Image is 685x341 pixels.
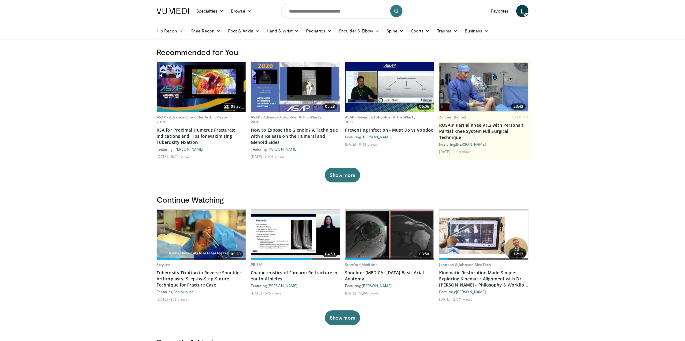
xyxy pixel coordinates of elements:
[453,297,472,302] li: 2,074 views
[439,297,452,302] li: [DATE]
[157,195,528,204] h3: Continue Watching
[407,25,434,37] a: Sports
[439,63,528,111] img: 99b1778f-d2b2-419a-8659-7269f4b428ba.620x360_q85_upscale.jpg
[251,290,264,295] li: [DATE]
[157,210,246,260] img: 0f82aaa6-ebff-41f2-ae4a-9f36684ef98a.620x360_q85_upscale.jpg
[251,114,321,125] a: ASAP - Advanced Shoulder ArthroPlasty 2020
[345,270,434,282] a: Shoulder [MEDICAL_DATA] Basic Axial Anatomy
[251,62,340,112] img: 56a87972-5145-49b8-a6bd-8880e961a6a7.620x360_q85_upscale.jpg
[511,103,526,110] span: 23:42
[251,270,340,282] a: Characteristics of Forearm Re-fracture in Youth Athletes
[359,142,377,147] li: 9,198 views
[516,5,528,17] a: L
[417,103,431,110] span: 06:06
[157,297,170,302] li: [DATE]
[439,62,528,112] a: 23:42
[323,103,337,110] span: 05:28
[157,154,170,159] li: [DATE]
[362,283,392,288] a: [PERSON_NAME]
[251,154,264,159] li: [DATE]
[439,289,528,294] div: Featuring:
[157,114,227,125] a: ASAP - Advanced Shoulder ArthroPlasty 2019
[439,122,528,141] a: ROSA® Partial Knee V1.2 with Persona® Partial Knee System Full Surgical Technique
[251,62,340,112] a: 05:28
[193,5,227,17] a: Specialties
[439,262,491,267] a: Johnson & Johnson MedTech
[325,310,360,325] button: Show more
[362,135,392,139] a: [PERSON_NAME]
[153,25,187,37] a: Hip Recon
[453,149,472,154] li: 1,501 views
[173,290,194,294] a: Ben Service
[417,251,431,257] span: 03:50
[345,210,434,260] a: 03:50
[345,290,358,295] li: [DATE]
[345,142,358,147] li: [DATE]
[265,154,284,159] li: 11,997 views
[345,127,434,133] a: Preventing Infection - Must Do vs Voodoo
[345,134,434,139] div: Featuring:
[268,147,298,151] a: [PERSON_NAME]
[224,25,263,37] a: Foot & Ankle
[227,5,255,17] a: Browse
[487,5,513,17] a: Favorites
[157,127,246,145] a: RSA for Proximal Humerus Fractures: Indications and Tips for Maximizing Tuberosity Fixation
[157,47,528,57] h3: Recommended for You
[345,283,434,288] div: Featuring:
[251,147,340,152] div: Featuring:
[345,210,434,260] img: 843da3bf-65ba-4ef1-b378-e6073ff3724a.620x360_q85_upscale.jpg
[171,297,187,302] li: 952 views
[433,25,461,37] a: Trauma
[157,147,246,152] div: Featuring:
[265,290,282,295] li: 575 views
[263,25,302,37] a: Hand & Wrist
[345,262,378,267] a: Stanford Medicine
[456,142,486,146] a: [PERSON_NAME]
[510,115,528,119] span: FEATURED
[335,25,383,37] a: Shoulder & Elbow
[157,210,246,260] a: 09:20
[251,214,340,255] img: d210e0f9-162d-4959-bf34-cd646f9284f2.620x360_q85_upscale.jpg
[157,8,189,14] img: VuMedi Logo
[157,270,246,288] a: Tuberosity Fixation in Reverse Shoulder Arthroplasty: Step-by-Step Suture Technique for Fracture ...
[281,4,404,18] input: Search topics, interventions
[251,283,340,288] div: Featuring:
[251,127,340,145] a: How to Expose the Glenoid? A Technique with a Release on the Humeral and Glenoid Sides
[345,62,434,112] img: aae374fe-e30c-4d93-85d1-1c39c8cb175f.620x360_q85_upscale.jpg
[268,283,298,288] a: [PERSON_NAME]
[325,168,360,182] button: Show more
[157,62,246,112] img: 53f6b3b0-db1e-40d0-a70b-6c1023c58e52.620x360_q85_upscale.jpg
[171,154,190,159] li: 15,741 views
[439,211,528,259] img: d2f1f5c7-4d42-4b3c-8b00-625fa3d8e1f2.620x360_q85_upscale.jpg
[383,25,407,37] a: Spine
[439,210,528,260] a: 12:13
[157,289,246,294] div: Featuring:
[251,262,262,267] a: PRiSM
[439,270,528,288] a: Kinematic Restoration Made Simple: Exploring Kinematic Alignment with Dr. [PERSON_NAME] - Philoso...
[439,149,452,154] li: [DATE]
[345,114,415,125] a: ASAP - Advanced Shoulder ArthroPlasty 2022
[228,251,243,257] span: 09:20
[157,62,246,112] a: 09:35
[439,114,467,120] a: Zimmer Biomet
[157,262,170,267] a: Stryker
[173,147,203,151] a: [PERSON_NAME]
[251,210,340,260] a: 04:59
[359,290,379,295] li: 16,155 views
[511,251,526,257] span: 12:13
[456,290,486,294] a: [PERSON_NAME]
[461,25,492,37] a: Business
[345,62,434,112] a: 06:06
[302,25,335,37] a: Pediatrics
[228,103,243,110] span: 09:35
[187,25,224,37] a: Knee Recon
[439,142,528,147] div: Featuring:
[323,251,337,257] span: 04:59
